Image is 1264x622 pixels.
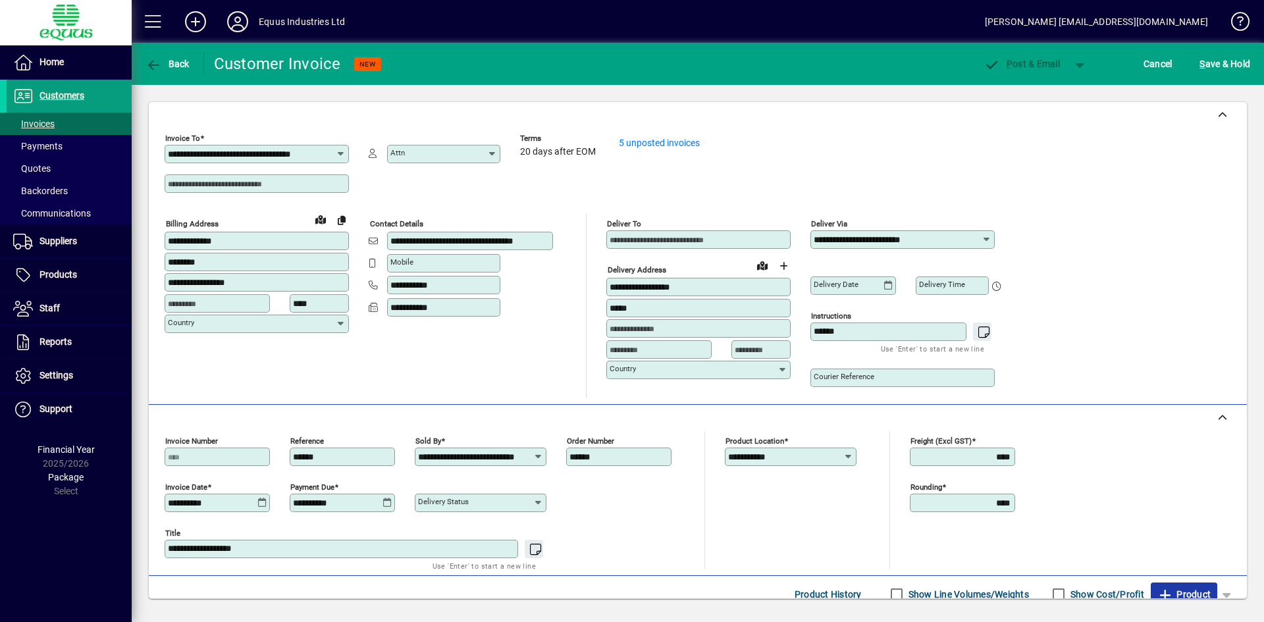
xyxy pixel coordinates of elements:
mat-label: Invoice To [165,134,200,143]
mat-label: Product location [725,436,784,446]
span: Product History [795,584,862,605]
mat-label: Order number [567,436,614,446]
span: Product [1157,584,1211,605]
span: P [1007,59,1013,69]
button: Back [142,52,193,76]
a: Staff [7,292,132,325]
mat-label: Sold by [415,436,441,446]
a: Quotes [7,157,132,180]
a: Backorders [7,180,132,202]
button: Save & Hold [1196,52,1253,76]
span: Quotes [13,163,51,174]
a: Home [7,46,132,79]
mat-label: Attn [390,148,405,157]
a: Knowledge Base [1221,3,1248,45]
a: Invoices [7,113,132,135]
button: Copy to Delivery address [331,209,352,230]
span: Settings [39,370,73,380]
a: Support [7,393,132,426]
span: 20 days after EOM [520,147,596,157]
span: Terms [520,134,599,143]
mat-label: Rounding [910,482,942,492]
mat-label: Invoice date [165,482,207,492]
a: Suppliers [7,225,132,258]
span: Payments [13,141,63,151]
mat-label: Freight (excl GST) [910,436,972,446]
a: Settings [7,359,132,392]
mat-label: Instructions [811,311,851,321]
span: Home [39,57,64,67]
mat-label: Delivery time [919,280,965,289]
mat-label: Delivery date [814,280,858,289]
label: Show Cost/Profit [1068,588,1144,601]
mat-label: Invoice number [165,436,218,446]
a: Products [7,259,132,292]
a: Reports [7,326,132,359]
mat-label: Deliver To [607,219,641,228]
div: Customer Invoice [214,53,341,74]
button: Post & Email [977,52,1066,76]
app-page-header-button: Back [132,52,204,76]
a: Communications [7,202,132,224]
mat-label: Payment due [290,482,334,492]
mat-hint: Use 'Enter' to start a new line [433,558,536,573]
mat-label: Delivery status [418,497,469,506]
span: Customers [39,90,84,101]
div: Equus Industries Ltd [259,11,346,32]
span: Suppliers [39,236,77,246]
a: View on map [752,255,773,276]
span: Support [39,403,72,414]
span: ost & Email [984,59,1060,69]
mat-label: Mobile [390,257,413,267]
mat-hint: Use 'Enter' to start a new line [881,341,984,356]
button: Product [1151,583,1217,606]
div: [PERSON_NAME] [EMAIL_ADDRESS][DOMAIN_NAME] [985,11,1208,32]
button: Cancel [1140,52,1176,76]
mat-label: Title [165,529,180,538]
mat-label: Courier Reference [814,372,874,381]
mat-label: Country [168,318,194,327]
span: Staff [39,303,60,313]
span: Communications [13,208,91,219]
a: View on map [310,209,331,230]
label: Show Line Volumes/Weights [906,588,1029,601]
button: Add [174,10,217,34]
span: Invoices [13,118,55,129]
a: 5 unposted invoices [619,138,700,148]
button: Choose address [773,255,794,276]
span: Cancel [1144,53,1172,74]
span: Financial Year [38,444,95,455]
span: ave & Hold [1199,53,1250,74]
span: Package [48,472,84,482]
button: Product History [789,583,867,606]
button: Profile [217,10,259,34]
mat-label: Country [610,364,636,373]
span: Reports [39,336,72,347]
span: Back [145,59,190,69]
mat-label: Reference [290,436,324,446]
span: S [1199,59,1205,69]
a: Payments [7,135,132,157]
span: Products [39,269,77,280]
mat-label: Deliver via [811,219,847,228]
span: NEW [359,60,376,68]
span: Backorders [13,186,68,196]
